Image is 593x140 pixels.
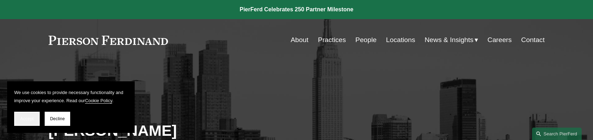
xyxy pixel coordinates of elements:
a: Search this site [532,128,582,140]
a: Careers [487,33,511,47]
span: Accept [20,116,34,121]
a: Contact [521,33,544,47]
p: We use cookies to provide necessary functionality and improve your experience. Read our . [14,88,128,105]
button: Decline [45,112,70,126]
a: Locations [386,33,415,47]
span: News & Insights [425,34,474,46]
h2: [PERSON_NAME] [49,121,297,140]
a: Cookie Policy [85,98,112,103]
a: folder dropdown [425,33,478,47]
section: Cookie banner [7,81,135,133]
a: About [291,33,308,47]
a: People [356,33,377,47]
button: Accept [14,112,40,126]
span: Decline [50,116,65,121]
a: Practices [318,33,346,47]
